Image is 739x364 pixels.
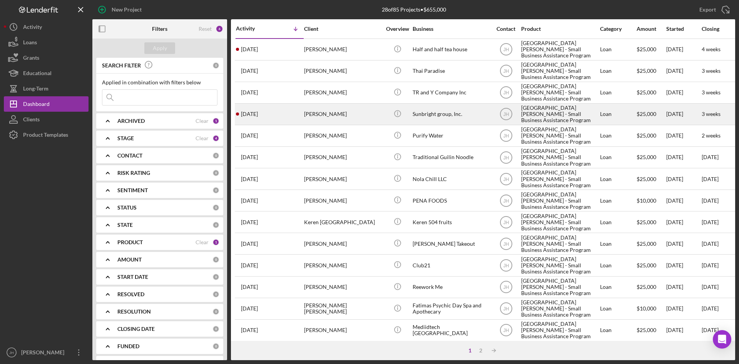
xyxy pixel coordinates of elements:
div: $10,000 [637,299,665,319]
time: [DATE] [702,197,719,204]
text: JH [503,90,509,96]
div: 28 of 85 Projects • $655,000 [382,7,446,13]
div: Educational [23,65,52,83]
text: JH [503,47,509,52]
div: Open Intercom Messenger [713,330,731,349]
div: [GEOGRAPHIC_DATA][PERSON_NAME] - Small Business Assistance Program [521,190,598,211]
div: Loan [600,255,636,275]
div: $25,000 [637,147,665,168]
div: Product [521,26,598,32]
div: Loan [600,233,636,254]
div: [GEOGRAPHIC_DATA][PERSON_NAME] - Small Business Assistance Program [521,61,598,81]
text: JH [503,263,509,268]
div: 0 [212,256,219,263]
time: 2025-06-27 20:22 [241,327,258,333]
div: TR and Y Company Inc [413,82,490,103]
b: STATE [117,222,133,228]
time: 3 weeks [702,111,721,117]
button: Long-Term [4,81,89,96]
button: New Project [92,2,149,17]
div: 0 [212,308,219,315]
div: 0 [212,273,219,280]
text: JH [503,306,509,312]
b: START DATE [117,274,148,280]
div: Traditional Guilin Noodle [413,147,490,168]
text: JH [503,220,509,225]
div: Sunbright group, Inc. [413,104,490,124]
b: RISK RATING [117,170,150,176]
text: JH [503,176,509,182]
div: Loan [600,61,636,81]
button: Activity [4,19,89,35]
div: Contact [492,26,520,32]
div: Started [666,26,701,32]
div: Half and half tea house [413,39,490,60]
div: Club21 [413,255,490,275]
div: Product Templates [23,127,68,144]
div: Activity [23,19,42,37]
div: [DATE] [666,320,701,341]
div: $25,000 [637,39,665,60]
div: Loan [600,39,636,60]
div: [DATE] [666,277,701,297]
div: Thai Paradise [413,61,490,81]
time: 2025-07-04 07:45 [241,284,258,290]
div: [GEOGRAPHIC_DATA][PERSON_NAME] - Small Business Assistance Program [521,299,598,319]
time: 2025-08-18 18:28 [241,111,258,117]
div: 0 [212,152,219,159]
div: 0 [212,204,219,211]
b: STAGE [117,135,134,141]
div: Loan [600,169,636,189]
div: [GEOGRAPHIC_DATA][PERSON_NAME] - Small Business Assistance Program [521,212,598,232]
text: JH [503,328,509,333]
time: 2025-07-13 02:07 [241,176,258,182]
b: RESOLUTION [117,309,151,315]
b: CONTACT [117,153,142,159]
div: Applied in combination with filters below [102,79,217,86]
text: JH [9,351,14,355]
div: [DATE] [666,104,701,124]
a: Educational [4,65,89,81]
div: [PERSON_NAME] [19,345,69,362]
button: Clients [4,112,89,127]
div: [PERSON_NAME] [304,190,381,211]
div: 2 [475,347,486,354]
div: Nola Chill LLC [413,169,490,189]
div: [GEOGRAPHIC_DATA][PERSON_NAME] - Small Business Assistance Program [521,320,598,341]
div: [PERSON_NAME] [304,277,381,297]
time: 3 weeks [702,67,721,74]
div: Loan [600,190,636,211]
div: Keren 504 fruits [413,212,490,232]
time: 2025-07-11 03:07 [241,198,258,204]
div: [GEOGRAPHIC_DATA][PERSON_NAME] - Small Business Assistance Program [521,126,598,146]
b: SEARCH FILTER [102,62,141,69]
time: 4 weeks [702,46,721,52]
button: Dashboard [4,96,89,112]
time: 2025-07-10 22:09 [241,219,258,225]
button: Export [692,2,735,17]
a: Product Templates [4,127,89,143]
div: [DATE] [666,212,701,232]
div: 1 [212,117,219,124]
time: 2025-08-20 22:07 [241,68,258,74]
text: JH [503,155,509,160]
div: [DATE] [666,169,701,189]
div: 0 [212,169,219,176]
time: [DATE] [702,219,719,225]
b: ARCHIVED [117,118,145,124]
div: $25,000 [637,277,665,297]
time: [DATE] [702,262,719,268]
div: Long-Term [23,81,48,98]
div: Clients [23,112,40,129]
div: [GEOGRAPHIC_DATA][PERSON_NAME] - Small Business Assistance Program [521,104,598,124]
div: PENA FOODS [413,190,490,211]
time: 2 weeks [702,132,721,139]
text: JH [503,198,509,203]
div: 1 [212,239,219,246]
button: Grants [4,50,89,65]
b: SENTIMENT [117,187,148,193]
div: New Project [112,2,142,17]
